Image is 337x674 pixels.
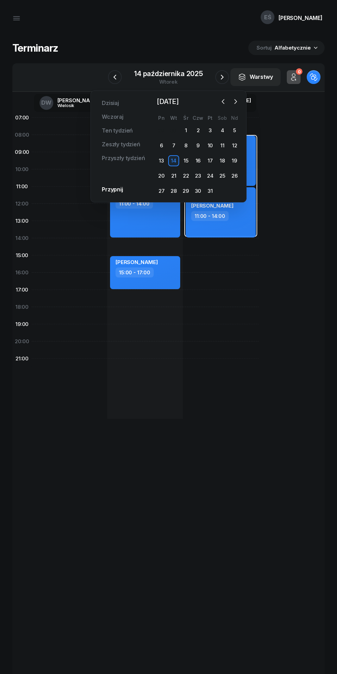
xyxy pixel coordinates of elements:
[12,178,32,195] div: 11:00
[264,14,271,20] span: EŚ
[12,230,32,247] div: 14:00
[12,161,32,178] div: 10:00
[156,155,167,166] div: 13
[57,98,100,103] div: [PERSON_NAME]
[12,42,58,54] h1: Terminarz
[217,155,228,166] div: 18
[116,259,158,265] span: [PERSON_NAME]
[134,70,203,77] div: 14 października 2025
[12,264,32,281] div: 16:00
[230,68,281,86] button: Warstwy
[96,110,129,124] a: Wczoraj
[167,115,180,121] div: Wt
[229,170,240,181] div: 26
[180,115,192,121] div: Śr
[181,125,192,136] div: 1
[193,155,204,166] div: 16
[12,298,32,316] div: 18:00
[192,115,204,121] div: Czw
[181,140,192,151] div: 8
[296,69,302,75] div: 0
[168,155,179,166] div: 14
[181,186,192,197] div: 29
[96,96,124,110] a: Dzisiaj
[205,186,216,197] div: 31
[205,140,216,151] div: 10
[96,151,150,165] a: Przyszły tydzień
[217,125,228,136] div: 4
[248,41,325,55] button: Sortuj Alfabetycznie
[12,195,32,212] div: 12:00
[279,15,323,21] div: [PERSON_NAME]
[181,170,192,181] div: 22
[34,94,105,112] a: DW[PERSON_NAME]Wielosik
[168,140,179,151] div: 7
[191,211,229,221] div: 11:00 - 14:00
[116,199,153,209] div: 11:00 - 14:00
[156,140,167,151] div: 6
[154,96,182,107] span: [DATE]
[216,115,228,121] div: Sob
[12,350,32,367] div: 21:00
[229,155,240,166] div: 19
[238,73,273,82] div: Warstwy
[287,70,301,84] button: 0
[193,140,204,151] div: 9
[205,170,216,181] div: 24
[181,155,192,166] div: 15
[12,144,32,161] div: 09:00
[12,333,32,350] div: 20:00
[229,125,240,136] div: 5
[217,140,228,151] div: 11
[191,202,233,209] span: [PERSON_NAME]
[41,100,52,106] span: DW
[205,125,216,136] div: 3
[96,138,146,151] a: Zeszły tydzień
[193,170,204,181] div: 23
[193,186,204,197] div: 30
[12,247,32,264] div: 15:00
[168,186,179,197] div: 28
[57,103,90,108] div: Wielosik
[134,79,203,84] div: wtorek
[204,115,216,121] div: Pt
[158,128,164,134] div: 29
[116,267,154,277] div: 15:00 - 17:00
[170,128,176,134] div: 30
[229,115,241,121] div: Nd
[217,170,228,181] div: 25
[274,44,311,51] span: Alfabetycznie
[12,109,32,126] div: 07:00
[96,183,129,197] a: Przypnij
[193,125,204,136] div: 2
[168,170,179,181] div: 21
[229,140,240,151] div: 12
[205,155,216,166] div: 17
[12,126,32,144] div: 08:00
[156,186,167,197] div: 27
[155,115,167,121] div: Pn
[12,281,32,298] div: 17:00
[96,124,138,138] a: Ten tydzień
[257,43,273,52] span: Sortuj
[156,170,167,181] div: 20
[12,212,32,230] div: 13:00
[12,316,32,333] div: 19:00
